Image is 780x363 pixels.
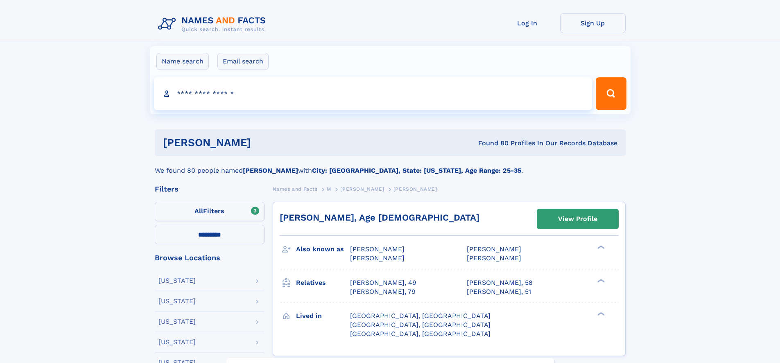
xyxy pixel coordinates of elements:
div: Browse Locations [155,254,265,262]
span: [GEOGRAPHIC_DATA], [GEOGRAPHIC_DATA] [350,312,491,320]
a: [PERSON_NAME], 79 [350,287,416,296]
div: We found 80 people named with . [155,156,626,176]
a: Log In [495,13,560,33]
div: ❯ [595,278,605,283]
div: View Profile [558,210,597,228]
div: Found 80 Profiles In Our Records Database [364,139,617,148]
div: [US_STATE] [158,339,196,345]
h1: [PERSON_NAME] [163,138,365,148]
a: [PERSON_NAME] [340,184,384,194]
span: [PERSON_NAME] [467,245,521,253]
button: Search Button [596,77,626,110]
input: search input [154,77,592,110]
div: Filters [155,185,265,193]
span: [PERSON_NAME] [467,254,521,262]
a: Names and Facts [273,184,318,194]
span: All [194,207,203,215]
label: Email search [217,53,269,70]
label: Name search [156,53,209,70]
a: M [327,184,331,194]
span: [GEOGRAPHIC_DATA], [GEOGRAPHIC_DATA] [350,321,491,329]
div: [US_STATE] [158,318,196,325]
img: Logo Names and Facts [155,13,273,35]
div: ❯ [595,311,605,316]
h3: Also known as [296,242,350,256]
span: M [327,186,331,192]
span: [PERSON_NAME] [393,186,437,192]
h3: Lived in [296,309,350,323]
label: Filters [155,202,265,221]
h3: Relatives [296,276,350,290]
div: [US_STATE] [158,298,196,304]
span: [PERSON_NAME] [350,254,405,262]
a: Sign Up [560,13,626,33]
span: [PERSON_NAME] [340,186,384,192]
b: City: [GEOGRAPHIC_DATA], State: [US_STATE], Age Range: 25-35 [312,167,521,174]
a: [PERSON_NAME], 49 [350,278,416,287]
a: [PERSON_NAME], Age [DEMOGRAPHIC_DATA] [280,212,479,223]
div: [US_STATE] [158,277,196,284]
a: [PERSON_NAME], 51 [467,287,531,296]
span: [PERSON_NAME] [350,245,405,253]
b: [PERSON_NAME] [243,167,298,174]
a: View Profile [537,209,618,229]
div: ❯ [595,245,605,250]
a: [PERSON_NAME], 58 [467,278,533,287]
span: [GEOGRAPHIC_DATA], [GEOGRAPHIC_DATA] [350,330,491,338]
